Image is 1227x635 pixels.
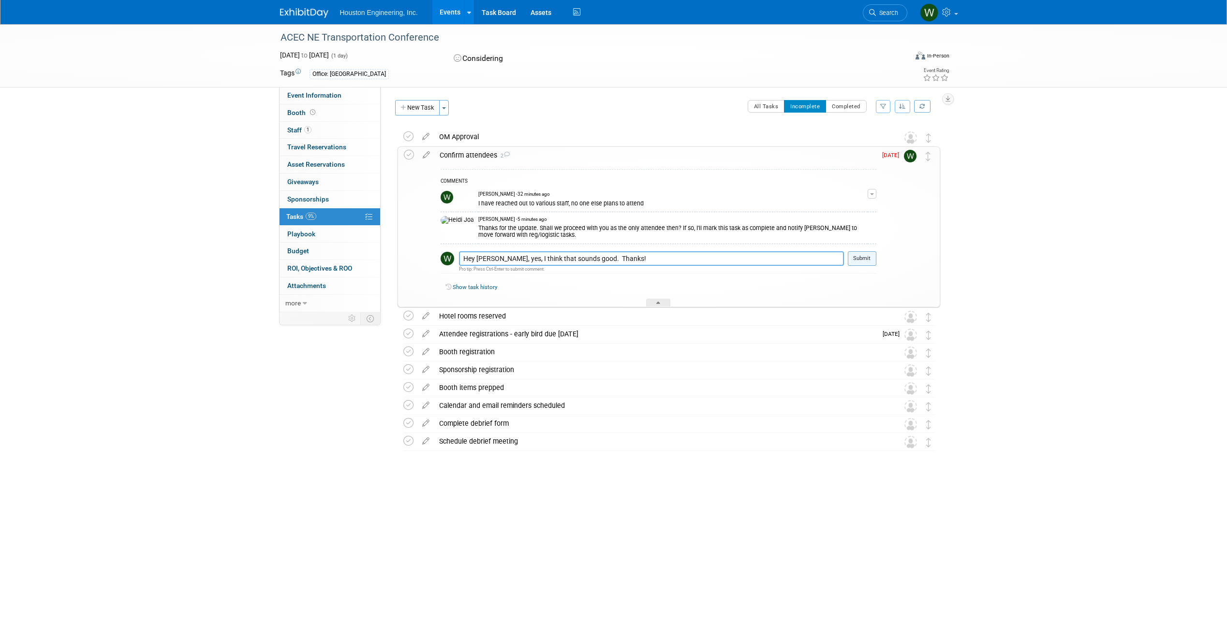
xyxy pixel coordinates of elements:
span: Booth [287,109,317,116]
button: Submit [848,251,876,266]
div: Hotel rooms reserved [434,308,885,324]
a: edit [417,312,434,320]
button: New Task [395,100,440,115]
div: Attendee registrations - early bird due [DATE] [434,326,877,342]
img: Whitaker Thomas [904,150,917,162]
div: OM Approval [434,129,885,145]
img: Whitaker Thomas [441,252,454,265]
span: [PERSON_NAME] - 5 minutes ago [478,216,547,223]
div: Complete debrief form [434,415,885,432]
a: edit [417,437,434,446]
img: Unassigned [904,346,917,359]
div: Schedule debrief meeting [434,433,885,449]
i: Move task [926,384,931,393]
i: Move task [926,152,931,161]
span: Playbook [287,230,315,238]
span: 1 [304,126,311,133]
td: Tags [280,68,301,79]
img: Format-Inperson.png [916,52,925,59]
span: Budget [287,247,309,255]
a: edit [417,383,434,392]
a: Attachments [280,277,380,294]
a: edit [418,151,435,159]
i: Move task [926,402,931,411]
span: Search [876,9,898,16]
i: Move task [926,420,931,429]
span: Giveaways [287,178,319,186]
a: Travel Reservations [280,139,380,156]
div: Booth registration [434,344,885,360]
div: Confirm attendees [435,147,876,163]
span: Travel Reservations [287,143,346,151]
span: 9% [306,213,316,220]
a: Sponsorships [280,191,380,208]
div: COMMENTS [441,177,876,187]
button: Completed [826,100,867,113]
img: Unassigned [904,311,917,323]
button: Incomplete [784,100,826,113]
a: Staff1 [280,122,380,139]
img: Unassigned [904,400,917,413]
i: Move task [926,366,931,375]
span: [DATE] [DATE] [280,51,329,59]
a: Search [863,4,907,21]
a: more [280,295,380,312]
td: Personalize Event Tab Strip [344,312,361,325]
span: Houston Engineering, Inc. [340,9,418,16]
button: All Tasks [748,100,785,113]
img: Unassigned [904,418,917,431]
span: Booth not reserved yet [308,109,317,116]
div: Office: [GEOGRAPHIC_DATA] [310,69,389,79]
a: Show task history [453,284,497,290]
div: Considering [451,50,665,67]
img: Unassigned [904,382,917,395]
div: Event Format [850,50,950,65]
span: Asset Reservations [287,160,345,168]
span: 2 [497,153,510,159]
img: Whitaker Thomas [441,191,453,203]
img: Heidi Joarnt [441,216,473,225]
a: edit [417,419,434,428]
span: (1 day) [330,53,348,59]
i: Move task [926,438,931,447]
div: Event Rating [923,68,949,73]
a: Giveaways [280,173,380,190]
span: to [300,51,309,59]
a: Budget [280,243,380,260]
img: ExhibitDay [280,8,328,18]
a: ROI, Objectives & ROO [280,260,380,277]
img: Unassigned [904,131,917,144]
span: [DATE] [882,152,904,159]
div: I have reached out to various staff, no one else plans to attend [478,198,868,207]
a: Refresh [914,100,931,113]
span: Event Information [287,91,341,99]
div: Sponsorship registration [434,361,885,378]
span: Sponsorships [287,195,329,203]
span: ROI, Objectives & ROO [287,264,352,272]
a: edit [417,365,434,374]
span: more [285,299,301,307]
span: Tasks [286,213,316,220]
a: edit [417,347,434,356]
span: [PERSON_NAME] - 32 minutes ago [478,191,550,198]
a: Tasks9% [280,208,380,225]
i: Move task [926,313,931,322]
a: edit [417,330,434,338]
td: Toggle Event Tabs [360,312,380,325]
div: Pro tip: Press Ctrl-Enter to submit comment. [459,266,844,272]
a: Asset Reservations [280,156,380,173]
img: Unassigned [904,329,917,341]
a: edit [417,132,434,141]
i: Move task [926,133,931,143]
div: Thanks for the update. Shall we proceed with you as the only attendee then? If so, I'll mark this... [478,223,868,238]
img: Unassigned [904,364,917,377]
img: Whitaker Thomas [920,3,938,22]
a: Booth [280,104,380,121]
div: Calendar and email reminders scheduled [434,397,885,414]
div: ACEC NE Transportation Conference [277,29,893,46]
img: Unassigned [904,436,917,448]
a: Playbook [280,226,380,243]
a: edit [417,401,434,410]
div: In-Person [927,52,949,59]
i: Move task [926,348,931,358]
